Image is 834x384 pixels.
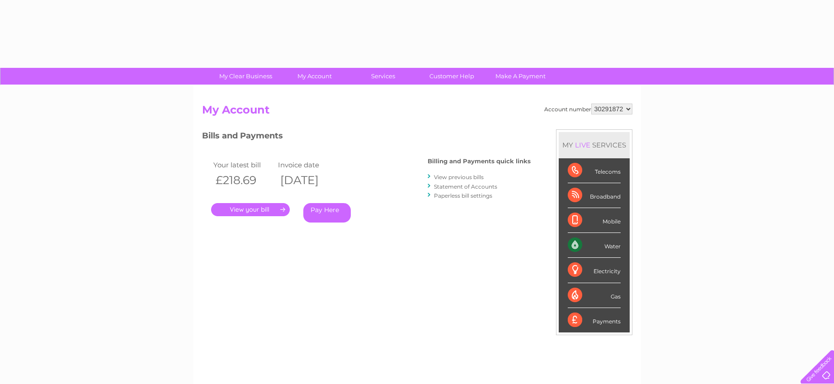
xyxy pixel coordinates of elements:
[211,171,276,190] th: £218.69
[211,203,290,216] a: .
[277,68,352,85] a: My Account
[211,159,276,171] td: Your latest bill
[568,158,621,183] div: Telecoms
[559,132,630,158] div: MY SERVICES
[434,183,497,190] a: Statement of Accounts
[568,208,621,233] div: Mobile
[568,308,621,332] div: Payments
[346,68,420,85] a: Services
[276,159,341,171] td: Invoice date
[483,68,558,85] a: Make A Payment
[434,174,484,180] a: View previous bills
[434,192,492,199] a: Paperless bill settings
[568,283,621,308] div: Gas
[202,129,531,145] h3: Bills and Payments
[208,68,283,85] a: My Clear Business
[544,104,632,114] div: Account number
[428,158,531,165] h4: Billing and Payments quick links
[573,141,592,149] div: LIVE
[568,233,621,258] div: Water
[568,258,621,283] div: Electricity
[303,203,351,223] a: Pay Here
[415,68,489,85] a: Customer Help
[276,171,341,190] th: [DATE]
[568,183,621,208] div: Broadband
[202,104,632,121] h2: My Account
